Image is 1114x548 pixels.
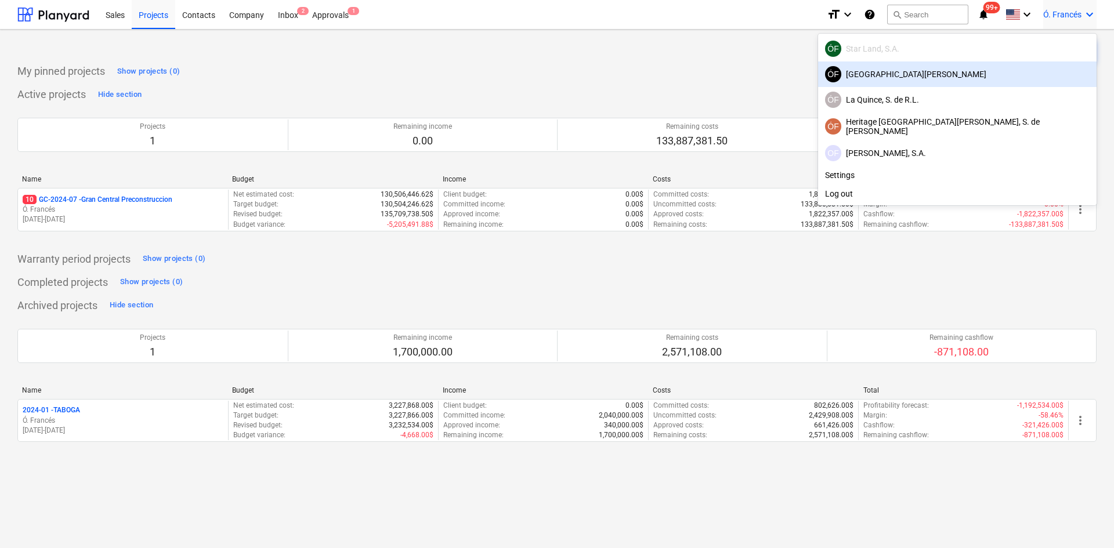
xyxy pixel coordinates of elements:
span: ÓF [827,95,838,104]
span: ÓF [827,122,838,131]
iframe: Chat Widget [1056,492,1114,548]
div: [PERSON_NAME], S.A. [825,145,1090,161]
div: Settings [818,166,1097,184]
div: Óscar Francés [825,118,841,135]
div: Heritage [GEOGRAPHIC_DATA][PERSON_NAME], S. de [PERSON_NAME] [825,117,1090,136]
span: ÓF [827,44,838,53]
div: Óscar Francés [825,41,841,57]
div: Star Land, S.A. [825,41,1090,57]
span: OF [827,148,838,158]
span: ÓF [827,70,838,79]
div: Log out [818,184,1097,203]
div: Widget de chat [1056,492,1114,548]
div: [GEOGRAPHIC_DATA][PERSON_NAME] [825,66,1090,82]
div: Oscar Frances [825,145,841,161]
div: La Quince, S. de R.L. [825,92,1090,108]
div: Óscar Francés [825,66,841,82]
div: Óscar Francés [825,92,841,108]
